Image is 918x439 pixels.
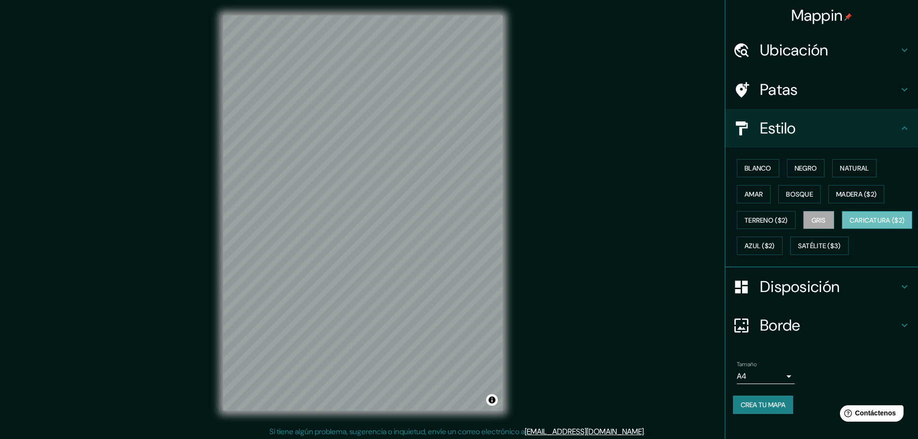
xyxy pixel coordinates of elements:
[832,159,877,177] button: Natural
[737,159,779,177] button: Blanco
[737,211,796,229] button: Terreno ($2)
[737,237,783,255] button: Azul ($2)
[644,426,645,437] font: .
[760,315,800,335] font: Borde
[745,190,763,199] font: Amar
[842,211,913,229] button: Caricatura ($2)
[745,242,775,251] font: Azul ($2)
[840,164,869,173] font: Natural
[786,190,813,199] font: Bosque
[223,15,503,411] canvas: Mapa
[760,80,798,100] font: Patas
[647,426,649,437] font: .
[844,13,852,21] img: pin-icon.png
[725,109,918,147] div: Estilo
[741,400,785,409] font: Crea tu mapa
[737,360,757,368] font: Tamaño
[745,164,772,173] font: Blanco
[803,211,834,229] button: Gris
[725,31,918,69] div: Ubicación
[737,185,771,203] button: Amar
[725,70,918,109] div: Patas
[812,216,826,225] font: Gris
[745,216,788,225] font: Terreno ($2)
[725,306,918,345] div: Borde
[790,237,849,255] button: Satélite ($3)
[486,394,498,406] button: Activar o desactivar atribución
[760,118,796,138] font: Estilo
[760,277,839,297] font: Disposición
[725,267,918,306] div: Disposición
[737,371,746,381] font: A4
[525,426,644,437] a: [EMAIL_ADDRESS][DOMAIN_NAME]
[795,164,817,173] font: Negro
[733,396,793,414] button: Crea tu mapa
[787,159,825,177] button: Negro
[828,185,884,203] button: Madera ($2)
[836,190,877,199] font: Madera ($2)
[798,242,841,251] font: Satélite ($3)
[832,401,907,428] iframe: Lanzador de widgets de ayuda
[269,426,525,437] font: Si tiene algún problema, sugerencia o inquietud, envíe un correo electrónico a
[778,185,821,203] button: Bosque
[850,216,905,225] font: Caricatura ($2)
[737,369,795,384] div: A4
[791,5,843,26] font: Mappin
[645,426,647,437] font: .
[760,40,828,60] font: Ubicación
